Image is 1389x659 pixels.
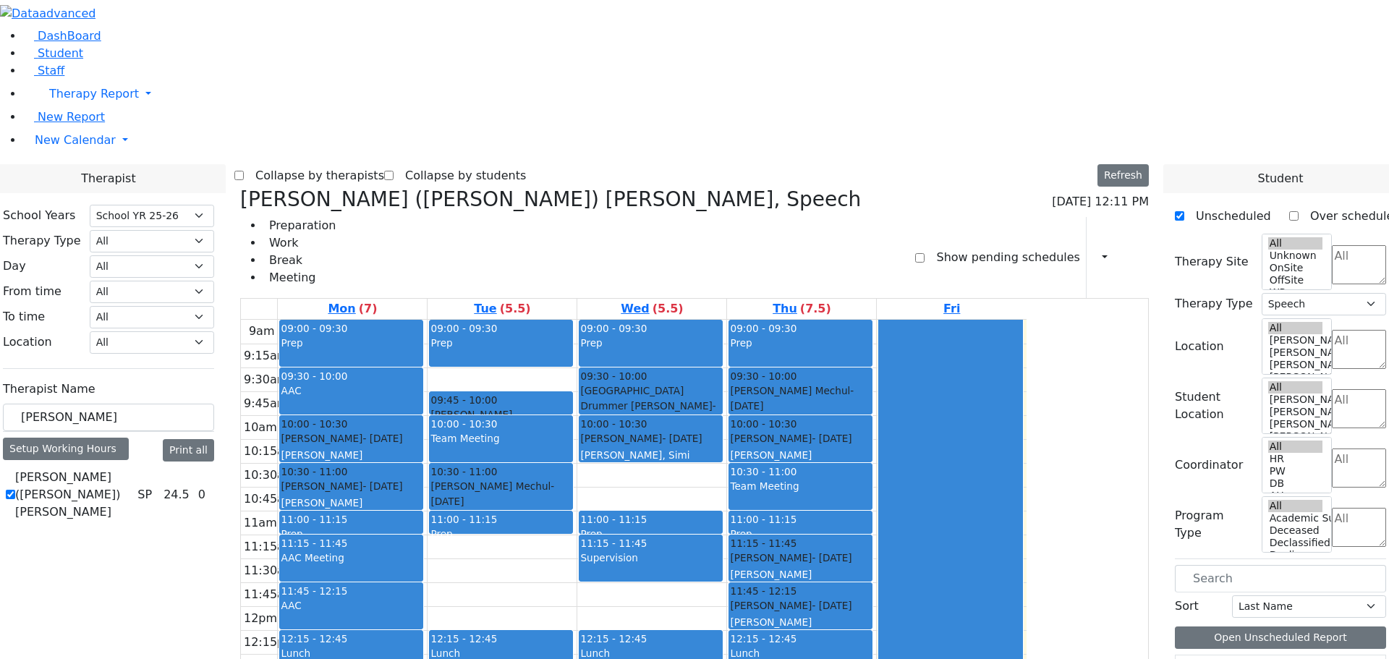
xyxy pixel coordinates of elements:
[1332,245,1386,284] textarea: Search
[1257,170,1303,187] span: Student
[281,598,422,613] div: AAC
[730,567,871,582] div: [PERSON_NAME]
[132,486,158,503] div: SP
[23,29,101,43] a: DashBoard
[1268,371,1323,383] option: [PERSON_NAME] 2
[38,64,64,77] span: Staff
[1175,338,1224,355] label: Location
[1268,394,1323,406] option: [PERSON_NAME] 5
[281,537,347,549] span: 11:15 - 11:45
[430,633,497,645] span: 12:15 - 12:45
[1268,549,1323,561] option: Declines
[430,480,554,506] span: - [DATE]
[281,633,347,645] span: 12:15 - 12:45
[662,433,702,444] span: - [DATE]
[281,383,422,398] div: AAC
[580,550,721,565] div: Supervision
[241,419,280,436] div: 10am
[241,467,299,484] div: 10:30am
[281,448,422,462] div: [PERSON_NAME]
[430,479,572,509] div: [PERSON_NAME] Mechul
[730,479,871,493] div: Team Meeting
[38,110,105,124] span: New Report
[925,246,1079,269] label: Show pending schedules
[3,308,45,326] label: To time
[730,584,797,598] span: 11:45 - 12:15
[3,404,214,431] input: Search
[730,514,797,525] span: 11:00 - 11:15
[263,217,336,234] li: Preparation
[580,633,647,645] span: 12:15 - 12:45
[1268,406,1323,418] option: [PERSON_NAME] 4
[580,336,721,350] div: Prep
[3,232,81,250] label: Therapy Type
[1268,512,1323,524] option: Academic Support
[730,431,871,446] div: [PERSON_NAME]
[1268,441,1323,453] option: All
[241,443,299,460] div: 10:15am
[1175,598,1199,615] label: Sort
[241,490,299,508] div: 10:45am
[1268,477,1323,490] option: DB
[1175,253,1249,271] label: Therapy Site
[1268,262,1323,274] option: OnSite
[1097,164,1149,187] button: Refresh
[1175,295,1253,313] label: Therapy Type
[1140,246,1149,269] div: Delete
[281,550,422,565] div: AAC Meeting
[1268,465,1323,477] option: PW
[241,395,291,412] div: 9:45am
[1175,388,1253,423] label: Student Location
[430,407,572,437] div: [PERSON_NAME] [PERSON_NAME]
[580,537,647,549] span: 11:15 - 11:45
[940,299,963,319] a: September 5, 2025
[1268,430,1323,443] option: [PERSON_NAME] 2
[730,615,871,629] div: [PERSON_NAME]
[1268,346,1323,359] option: [PERSON_NAME] 4
[730,385,854,411] span: - [DATE]
[1268,286,1323,299] option: WP
[241,538,299,556] div: 11:15am
[430,418,497,430] span: 10:00 - 10:30
[580,431,721,446] div: [PERSON_NAME]
[281,431,422,446] div: [PERSON_NAME]
[580,323,647,334] span: 09:00 - 09:30
[812,552,851,564] span: - [DATE]
[812,600,851,611] span: - [DATE]
[1268,334,1323,346] option: [PERSON_NAME] 5
[730,536,797,550] span: 11:15 - 11:45
[3,258,26,275] label: Day
[281,496,422,510] div: [PERSON_NAME]
[1268,524,1323,537] option: Deceased
[23,110,105,124] a: New Report
[281,464,347,479] span: 10:30 - 11:00
[1268,274,1323,286] option: OffSite
[1175,565,1386,592] input: Search
[281,417,347,431] span: 10:00 - 10:30
[730,336,871,350] div: Prep
[770,299,834,319] a: September 4, 2025
[580,527,721,541] div: Prep
[1268,537,1323,549] option: Declassified
[161,486,192,503] div: 24.5
[730,598,871,613] div: [PERSON_NAME]
[241,634,299,651] div: 12:15pm
[1175,507,1253,542] label: Program Type
[1332,330,1386,369] textarea: Search
[241,371,291,388] div: 9:30am
[1114,245,1121,270] div: Report
[1268,250,1323,262] option: Unknown
[241,562,299,579] div: 11:30am
[263,269,336,286] li: Meeting
[1268,322,1323,334] option: All
[430,336,572,350] div: Prep
[195,486,208,503] div: 0
[730,527,871,541] div: Prep
[1332,448,1386,488] textarea: Search
[281,514,347,525] span: 11:00 - 11:15
[730,448,871,507] div: [PERSON_NAME] ([PERSON_NAME]), [PERSON_NAME] ([PERSON_NAME])
[38,29,101,43] span: DashBoard
[1175,626,1386,649] button: Open Unscheduled Report
[1268,359,1323,371] option: [PERSON_NAME] 3
[281,585,347,597] span: 11:45 - 12:15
